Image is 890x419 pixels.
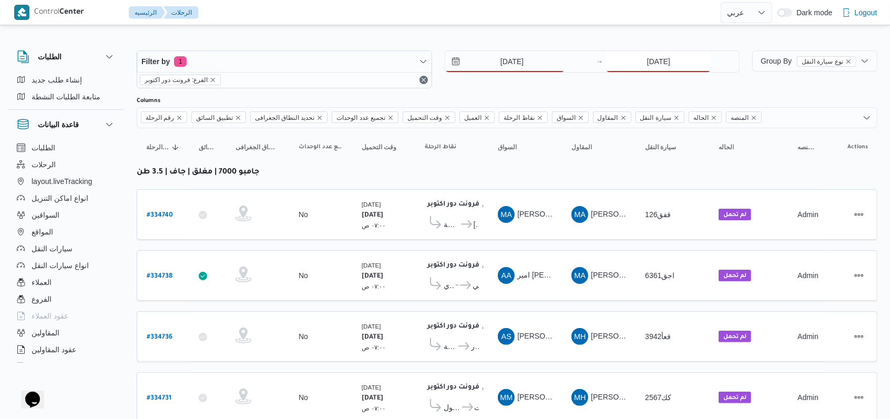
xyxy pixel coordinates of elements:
[847,143,868,151] span: Actions
[494,139,557,156] button: السواق
[591,271,714,279] span: [PERSON_NAME] [PERSON_NAME]
[387,115,394,121] button: Remove تجميع عدد الوحدات from selection in this group
[517,393,578,401] span: [PERSON_NAME]
[719,392,751,403] span: لم تحمل
[147,391,171,405] a: #334731
[464,112,482,124] span: العميل
[498,267,515,284] div: Ameir Ahmad Abobkar Muhammad Muhammad Alamghaza
[199,143,217,151] span: تطبيق السائق
[32,74,82,86] span: إنشاء طلب جديد
[210,77,216,83] button: remove selected entity
[147,269,172,283] a: #334738
[517,210,640,218] span: [PERSON_NAME] [PERSON_NAME]
[32,226,53,238] span: المواقع
[362,384,381,391] small: [DATE]
[719,270,751,281] span: لم تحمل
[13,88,120,105] button: متابعة الطلبات النشطة
[231,139,284,156] button: تحديد النطاق الجغرافى
[557,112,576,124] span: السواق
[471,340,479,353] span: كارفور [PERSON_NAME]
[196,112,232,124] span: تطبيق السائق
[316,115,323,121] button: Remove تحديد النطاق الجغرافى from selection in this group
[797,393,819,402] span: Admin
[797,271,819,280] span: Admin
[13,240,120,257] button: سيارات النقل
[693,112,709,124] span: الحاله
[645,210,671,219] span: قفق126
[474,218,479,231] span: [PERSON_NAME]
[362,201,381,208] small: [DATE]
[571,206,588,223] div: Muhammad Abadalamunam HIshm Isamaail
[571,143,592,151] span: المقاول
[362,405,386,412] small: ٠٧:٠٠ ص
[250,111,328,123] span: تحديد النطاق الجغرافى
[13,207,120,223] button: السواقين
[863,114,871,122] button: Open list of options
[146,143,169,151] span: رقم الرحلة; Sorted in descending order
[575,206,586,223] span: MA
[362,344,386,351] small: ٠٧:٠٠ ص
[176,115,182,121] button: Remove رقم الرحلة from selection in this group
[752,50,877,71] button: Group Byنوع سيارة النقلremove selected entity
[726,111,762,123] span: المنصه
[498,389,515,406] div: Martdha Muhammad Alhusan Yousf
[141,55,170,68] span: Filter by
[802,57,843,66] span: نوع سيارة النقل
[797,143,815,151] span: المنصه
[145,75,208,85] span: الفرع: فرونت دور اكتوبر
[723,212,746,218] b: لم تحمل
[147,395,171,402] b: # 334731
[362,143,396,151] span: وقت التحميل
[362,283,386,290] small: ٠٧:٠٠ ص
[137,168,259,177] b: جامبو 7000 | مغلق | جاف | 3.5 طن
[673,115,680,121] button: Remove سيارة النقل from selection in this group
[8,71,124,109] div: الطلبات
[731,112,749,124] span: المنصه
[32,360,75,373] span: اجهزة التليفون
[299,271,308,280] div: No
[336,112,385,124] span: تجميع عدد الوحدات
[13,341,120,358] button: عقود المقاولين
[444,218,459,231] span: كارفور شبرا الخيمة
[571,328,588,345] div: Muhammad Hasani Muhammad Ibrahem
[60,8,85,17] b: Center
[141,111,187,123] span: رقم الرحلة
[645,393,671,402] span: كك2567
[407,112,442,124] span: وقت التحميل
[482,322,502,329] small: ١٠:٤٨ م
[574,389,586,406] span: MH
[620,115,627,121] button: Remove المقاول from selection in this group
[444,115,451,121] button: Remove وقت التحميل from selection in this group
[851,389,867,406] button: Actions
[445,51,565,72] input: Press the down key to open a popover containing a calendar.
[723,395,746,401] b: لم تحمل
[851,206,867,223] button: Actions
[299,393,308,402] div: No
[32,326,59,339] span: المقاولين
[13,291,120,308] button: الفروع
[299,143,343,151] span: تجميع عدد الوحدات
[13,358,120,375] button: اجهزة التليفون
[142,139,184,156] button: رقم الرحلةSorted in descending order
[8,139,124,367] div: قاعدة البيانات
[723,273,746,279] b: لم تحمل
[32,158,56,171] span: الرحلات
[137,97,160,105] label: Columns
[236,143,280,151] span: تحديد النطاق الجغرافى
[851,267,867,284] button: Actions
[427,384,479,391] b: فرونت دور اكتوبر
[498,206,515,223] div: Muhammad Altijana Hamid Aisa
[571,267,588,284] div: Muhammad Abadalamunam HIshm Isamaail
[32,141,55,154] span: الطلبات
[13,156,120,173] button: الرحلات
[444,401,461,414] span: كارفور السرايا مول
[591,332,714,340] span: [PERSON_NAME] [PERSON_NAME]
[575,267,586,284] span: MA
[444,340,457,353] span: كارفور شبرا الخيمة
[32,90,100,103] span: متابعة الطلبات النشطة
[32,242,73,255] span: سيارات النقل
[32,259,89,272] span: انواع سيارات النقل
[641,139,704,156] button: سيارة النقل
[13,223,120,240] button: المواقع
[500,389,513,406] span: MM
